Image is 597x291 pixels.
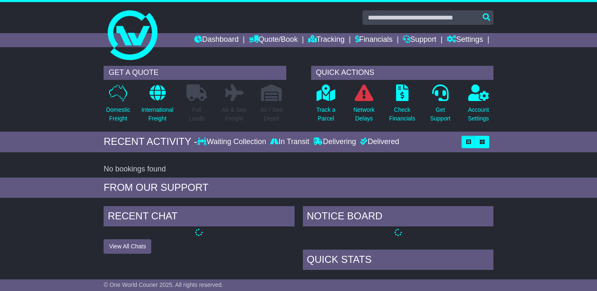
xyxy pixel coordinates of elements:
[389,106,415,123] p: Check Financials
[104,281,223,288] span: © One World Courier 2025. All rights reserved.
[430,84,451,127] a: GetSupport
[358,137,399,147] div: Delivered
[403,33,436,47] a: Support
[106,84,131,127] a: DomesticFreight
[311,137,358,147] div: Delivering
[104,66,286,80] div: GET A QUOTE
[186,106,207,123] p: Full Loads
[308,33,345,47] a: Tracking
[355,33,393,47] a: Financials
[303,206,493,228] div: NOTICE BOARD
[353,84,375,127] a: NetworkDelays
[447,33,483,47] a: Settings
[353,106,375,123] p: Network Delays
[260,106,283,123] p: Air / Sea Depot
[316,84,336,127] a: Track aParcel
[104,182,493,194] div: FROM OUR SUPPORT
[106,106,130,123] p: Domestic Freight
[467,84,489,127] a: AccountSettings
[104,206,294,228] div: RECENT CHAT
[268,137,311,147] div: In Transit
[197,137,268,147] div: Waiting Collection
[194,33,239,47] a: Dashboard
[104,165,493,174] div: No bookings found
[389,84,416,127] a: CheckFinancials
[316,106,335,123] p: Track a Parcel
[104,239,151,254] button: View All Chats
[141,106,173,123] p: International Freight
[222,106,246,123] p: Air & Sea Freight
[430,106,450,123] p: Get Support
[303,250,493,272] div: Quick Stats
[311,66,493,80] div: QUICK ACTIONS
[249,33,298,47] a: Quote/Book
[141,84,174,127] a: InternationalFreight
[468,106,489,123] p: Account Settings
[104,136,197,148] div: RECENT ACTIVITY -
